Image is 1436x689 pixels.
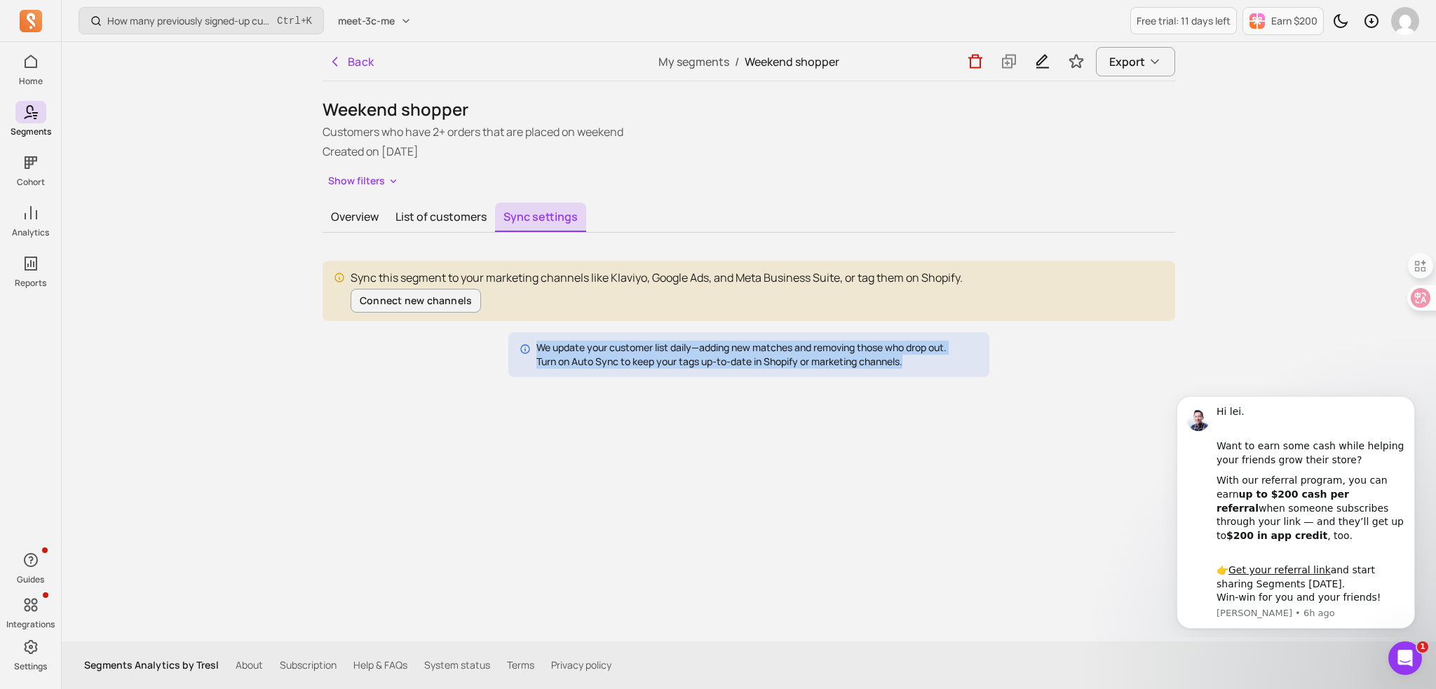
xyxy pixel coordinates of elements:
span: / [729,54,745,69]
span: 😐 [231,544,251,572]
p: Guides [17,574,44,585]
span: Export [1109,53,1145,70]
p: Earn $200 [1271,14,1318,28]
a: System status [424,658,490,672]
p: Segments Analytics by Tresl [84,658,219,672]
button: Toggle dark mode [1327,7,1355,35]
span: smiley reaction [259,544,296,572]
button: Overview [323,203,387,231]
button: meet-3c-me [330,8,420,34]
span: 1 [1417,641,1428,653]
button: Guides [15,546,46,588]
span: meet-3c-me [338,14,395,28]
p: Reports [15,278,46,289]
a: Help & FAQs [353,658,407,672]
a: My segments [658,54,729,69]
a: Free trial: 11 days left [1130,7,1237,34]
iframe: Intercom notifications message [1156,383,1436,637]
button: List of customers [387,203,495,231]
a: Subscription [280,658,337,672]
span: + [277,13,312,28]
a: About [236,658,263,672]
div: Close [448,6,473,31]
p: Turn on Auto Sync to keep your tags up-to-date in Shopify or marketing channels. [536,355,947,369]
p: Settings [14,661,47,672]
button: go back [9,6,36,32]
button: Connect new channels [351,289,481,313]
button: Earn $200 [1242,7,1324,35]
p: Sync this segment to your marketing channels like Klaviyo, Google Ads, and Meta Business Suite, o... [351,269,963,286]
p: Cohort [17,177,45,188]
button: Collapse window [421,6,448,32]
button: Show filters [323,171,405,191]
p: Integrations [6,619,55,630]
span: neutral face reaction [223,544,259,572]
button: Toggle favorite [1062,48,1090,76]
a: Open in help center [185,589,297,601]
button: Sync settings [495,203,586,232]
h1: Weekend shopper [323,98,1175,121]
span: Weekend shopper [745,54,839,69]
button: Export [1096,47,1175,76]
button: Back [323,48,380,76]
iframe: Intercom live chat [1388,641,1422,675]
a: Privacy policy [551,658,611,672]
span: 😞 [194,544,215,572]
div: Did this answer your question? [17,530,466,545]
kbd: Ctrl [277,14,301,28]
p: Home [19,76,43,87]
p: Customers who have 2+ orders that are placed on weekend [323,123,1175,140]
p: Free trial: 11 days left [1137,14,1231,28]
p: Created on [DATE] [323,143,1175,160]
span: 😃 [267,544,287,572]
a: Terms [507,658,534,672]
p: We update your customer list daily—adding new matches and removing those who drop out. [536,341,947,355]
p: How many previously signed-up customers placed their first order this period? [107,14,271,28]
img: avatar [1391,7,1419,35]
span: disappointed reaction [187,544,223,572]
kbd: K [306,15,312,27]
button: How many previously signed-up customers placed their first order this period?Ctrl+K [79,7,324,34]
p: Analytics [12,227,49,238]
p: Segments [11,126,51,137]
